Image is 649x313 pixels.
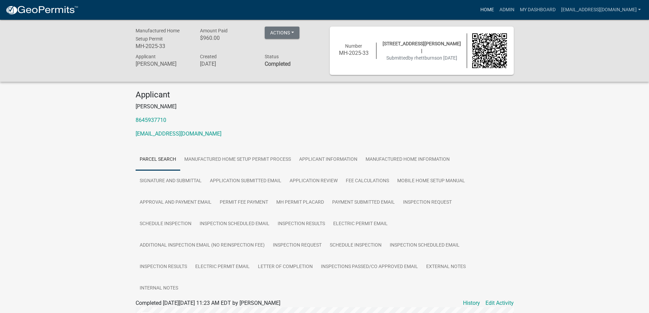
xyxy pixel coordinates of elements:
a: [EMAIL_ADDRESS][DOMAIN_NAME] [558,3,644,16]
a: Payment Submitted Email [328,192,399,214]
a: Inspection Scheduled Email [196,213,274,235]
span: Number [345,43,362,49]
a: Additional Inspection Email (No Reinspection Fee) [136,235,269,256]
p: [PERSON_NAME] [136,103,514,111]
img: QR code [472,33,507,68]
h6: [DATE] [200,61,254,67]
a: Manufactured Home Setup Permit Process [180,149,295,171]
a: Application Review [285,170,342,192]
a: Electric Permit Email [191,256,254,278]
a: History [463,299,480,307]
span: Applicant [136,54,156,59]
span: Submitted on [DATE] [386,55,457,61]
a: MH Permit Placard [272,192,328,214]
a: Parcel search [136,149,180,171]
span: Created [200,54,217,59]
span: Completed [DATE][DATE] 11:23 AM EDT by [PERSON_NAME] [136,300,280,306]
a: Schedule Inspection [326,235,386,256]
a: Permit Fee Payment [216,192,272,214]
a: Manufactured Home Information [361,149,454,171]
span: Amount Paid [200,28,228,33]
span: Status [265,54,279,59]
button: Actions [265,27,299,39]
a: My Dashboard [517,3,558,16]
h4: Applicant [136,90,514,100]
a: 8645937710 [136,117,166,123]
a: Signature and Submittal [136,170,206,192]
a: Edit Activity [485,299,514,307]
a: Internal Notes [136,278,182,299]
a: Letter of Completion [254,256,317,278]
a: Inspections Passed/CO Approved Email [317,256,422,278]
a: Home [478,3,497,16]
a: Inspection Request [269,235,326,256]
a: Approval and Payment Email [136,192,216,214]
a: Admin [497,3,517,16]
a: Electric Permit Email [329,213,392,235]
h6: MH-2025-33 [337,50,371,56]
a: Schedule Inspection [136,213,196,235]
span: by rhettburns [408,55,437,61]
h6: $960.00 [200,35,254,41]
a: Inspection Scheduled Email [386,235,464,256]
a: Applicant Information [295,149,361,171]
a: Inspection Results [274,213,329,235]
span: [STREET_ADDRESS][PERSON_NAME] | [383,41,461,53]
a: Mobile Home Setup Manual [393,170,469,192]
a: Inspection Request [399,192,456,214]
h6: [PERSON_NAME] [136,61,190,67]
a: Fee Calculations [342,170,393,192]
strong: Completed [265,61,291,67]
a: [EMAIL_ADDRESS][DOMAIN_NAME] [136,130,221,137]
a: Application Submitted Email [206,170,285,192]
a: External Notes [422,256,470,278]
h6: MH-2025-33 [136,43,190,49]
a: Inspection Results [136,256,191,278]
span: Manufactured Home Setup Permit [136,28,180,42]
